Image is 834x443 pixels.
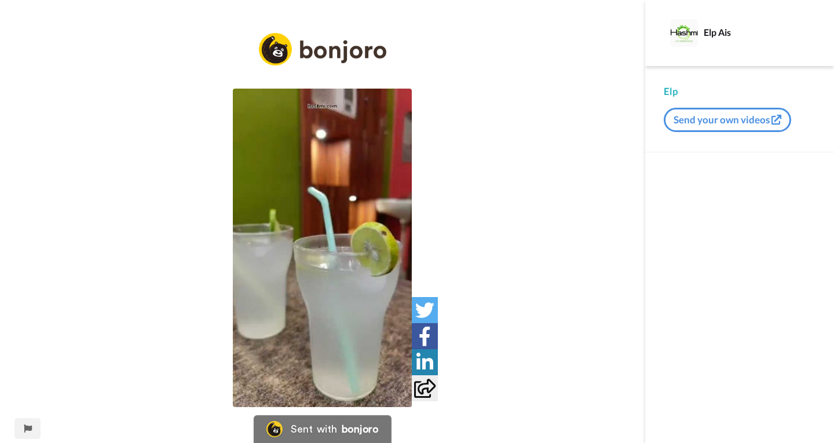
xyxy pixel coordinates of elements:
[233,89,412,407] img: 4ff69512-dbc3-4d9f-b25c-37b1c333a9e6_thumbnail_source_1709883012.jpg
[259,33,386,66] img: logo_full.png
[670,19,698,47] img: Profile Image
[342,424,379,434] div: bonjoro
[704,27,815,38] div: Elp Ais
[254,415,392,443] a: Bonjoro LogoSent withbonjoro
[664,85,815,98] div: Elp
[664,108,791,132] button: Send your own videos
[266,421,283,437] img: Bonjoro Logo
[291,424,337,434] div: Sent with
